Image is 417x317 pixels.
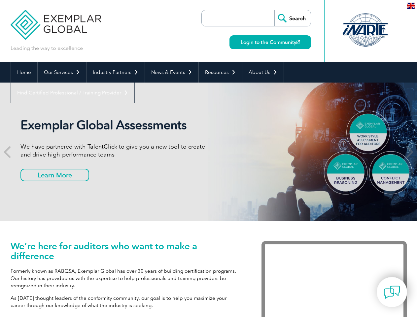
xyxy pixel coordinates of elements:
[11,62,37,83] a: Home
[407,3,415,9] img: en
[199,62,242,83] a: Resources
[229,35,311,49] a: Login to the Community
[11,267,242,289] p: Formerly known as RABQSA, Exemplar Global has over 30 years of building certification programs. O...
[384,284,400,300] img: contact-chat.png
[11,295,242,309] p: As [DATE] thought leaders of the conformity community, our goal is to help you maximize your care...
[20,118,209,133] h2: Exemplar Global Assessments
[296,40,300,44] img: open_square.png
[274,10,311,26] input: Search
[20,143,209,158] p: We have partnered with TalentClick to give you a new tool to create and drive high-performance teams
[11,45,83,52] p: Leading the way to excellence
[145,62,198,83] a: News & Events
[87,62,145,83] a: Industry Partners
[20,169,89,181] a: Learn More
[242,62,284,83] a: About Us
[11,241,242,261] h1: We’re here for auditors who want to make a difference
[38,62,86,83] a: Our Services
[11,83,134,103] a: Find Certified Professional / Training Provider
